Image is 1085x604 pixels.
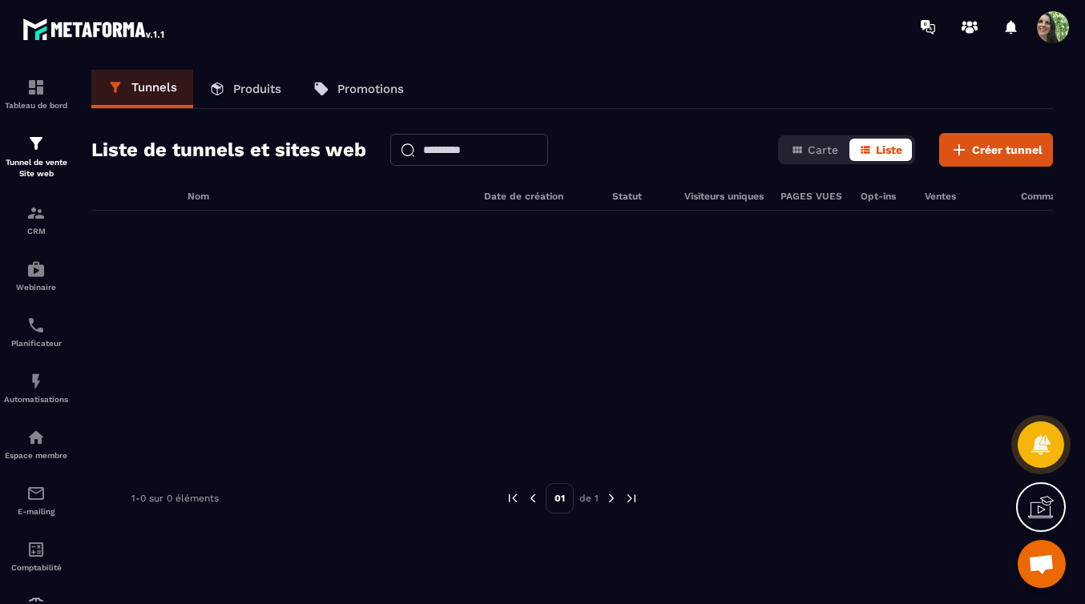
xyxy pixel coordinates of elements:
img: automations [26,260,46,279]
img: automations [26,372,46,391]
p: 01 [546,483,574,513]
img: automations [26,428,46,447]
a: formationformationCRM [4,191,68,248]
h6: Opt-ins [861,191,909,202]
a: Tunnels [91,70,193,108]
button: Liste [849,139,912,161]
a: accountantaccountantComptabilité [4,528,68,584]
img: prev [506,491,520,505]
a: Promotions [297,70,420,108]
a: Produits [193,70,297,108]
a: emailemailE-mailing [4,472,68,528]
p: Espace membre [4,451,68,460]
a: automationsautomationsAutomatisations [4,360,68,416]
p: E-mailing [4,507,68,516]
h6: Visiteurs uniques [684,191,764,202]
h6: Date de création [484,191,596,202]
p: Tunnels [131,80,177,95]
span: Créer tunnel [972,142,1043,158]
button: Carte [781,139,848,161]
button: Créer tunnel [939,133,1053,167]
p: Tunnel de vente Site web [4,157,68,179]
h6: PAGES VUES [780,191,845,202]
div: Ouvrir le chat [1018,540,1066,588]
p: Tableau de bord [4,101,68,110]
img: email [26,484,46,503]
p: Planificateur [4,339,68,348]
p: Webinaire [4,283,68,292]
img: next [624,491,639,505]
h6: Nom [188,191,468,202]
span: Liste [876,143,902,156]
img: prev [526,491,540,505]
p: Produits [233,82,281,96]
h2: Liste de tunnels et sites web [91,134,366,166]
p: Promotions [337,82,404,96]
p: 1-0 sur 0 éléments [131,493,219,504]
img: logo [22,14,167,43]
a: automationsautomationsEspace membre [4,416,68,472]
h6: Statut [612,191,668,202]
a: automationsautomationsWebinaire [4,248,68,304]
img: formation [26,134,46,153]
a: schedulerschedulerPlanificateur [4,304,68,360]
p: de 1 [579,492,599,505]
img: formation [26,78,46,97]
h6: Commandes [1021,191,1079,202]
p: Comptabilité [4,563,68,572]
img: formation [26,203,46,223]
img: scheduler [26,316,46,335]
a: formationformationTableau de bord [4,66,68,122]
h6: Ventes [925,191,1005,202]
img: next [604,491,619,505]
p: CRM [4,227,68,236]
a: formationformationTunnel de vente Site web [4,122,68,191]
img: accountant [26,540,46,559]
p: Automatisations [4,395,68,404]
span: Carte [808,143,838,156]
